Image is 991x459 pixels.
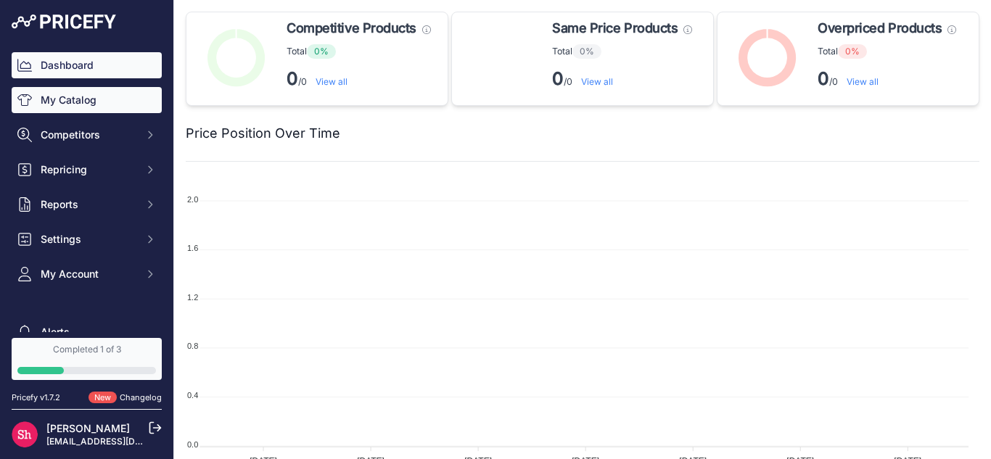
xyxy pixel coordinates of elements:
span: 0% [838,44,867,59]
p: Total [287,44,431,59]
p: /0 [287,67,431,91]
button: My Account [12,261,162,287]
tspan: 1.6 [187,244,198,252]
button: Competitors [12,122,162,148]
h2: Price Position Over Time [186,123,340,144]
strong: 0 [287,68,298,89]
button: Reports [12,191,162,218]
p: /0 [818,67,956,91]
span: 0% [307,44,336,59]
a: View all [581,76,613,87]
a: Changelog [120,392,162,402]
div: Completed 1 of 3 [17,344,156,355]
strong: 0 [818,68,829,89]
p: Total [818,44,956,59]
span: Settings [41,232,136,247]
span: Same Price Products [552,18,678,38]
div: Pricefy v1.7.2 [12,392,60,404]
span: Competitors [41,128,136,142]
a: My Catalog [12,87,162,113]
span: 0% [572,44,601,59]
tspan: 2.0 [187,195,198,204]
img: Pricefy Logo [12,15,116,29]
span: Competitive Products [287,18,416,38]
span: My Account [41,267,136,281]
button: Repricing [12,157,162,183]
nav: Sidebar [12,52,162,400]
tspan: 1.2 [187,293,198,302]
span: New [89,392,117,404]
tspan: 0.0 [187,440,198,449]
a: [PERSON_NAME] [46,422,130,434]
span: Repricing [41,162,136,177]
strong: 0 [552,68,564,89]
tspan: 0.8 [187,342,198,350]
span: Overpriced Products [818,18,942,38]
a: View all [847,76,879,87]
p: /0 [552,67,692,91]
span: Reports [41,197,136,212]
a: Dashboard [12,52,162,78]
a: [EMAIL_ADDRESS][DOMAIN_NAME] [46,436,198,447]
a: Alerts [12,319,162,345]
button: Settings [12,226,162,252]
a: View all [316,76,348,87]
p: Total [552,44,692,59]
tspan: 0.4 [187,391,198,400]
a: Completed 1 of 3 [12,338,162,380]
